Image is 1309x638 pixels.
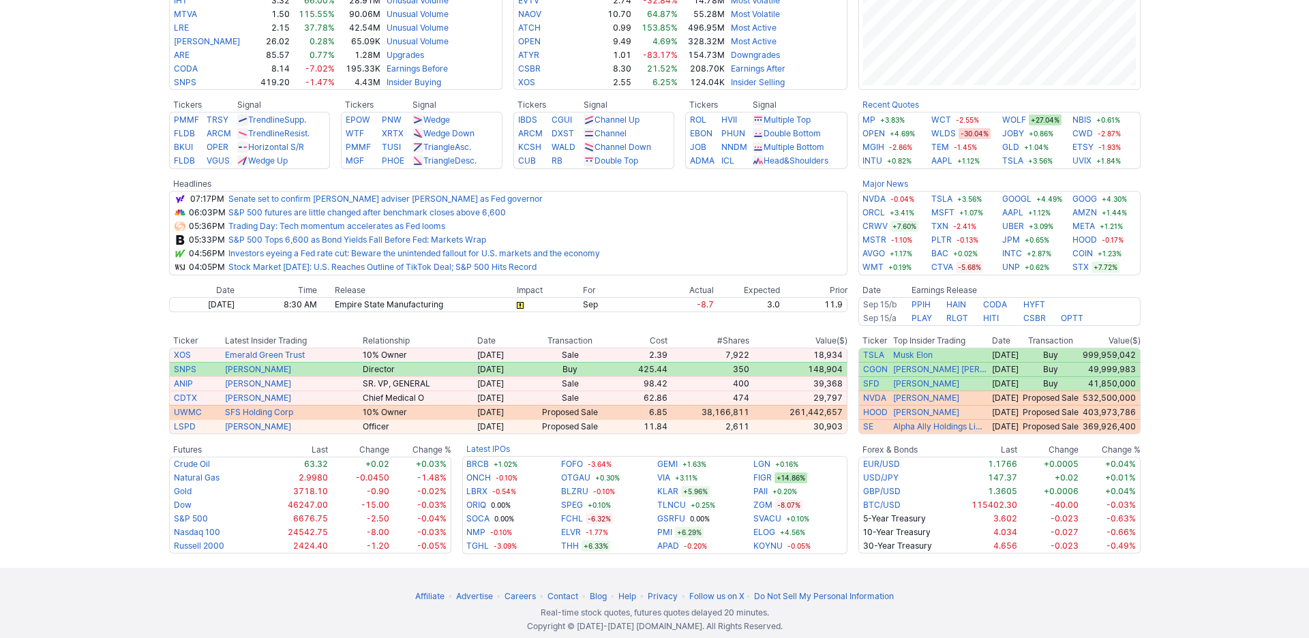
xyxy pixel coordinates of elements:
a: TriangleDesc. [423,155,477,166]
a: KOYNU [753,539,783,553]
a: Upgrades [387,50,424,60]
a: Latest IPOs [466,444,510,454]
a: GOOGL [1002,192,1032,206]
a: [PERSON_NAME] [225,421,291,431]
a: ARCM [207,128,231,138]
a: HAIN [946,299,966,309]
a: ATYR [518,50,539,60]
a: HITI [983,313,999,323]
a: CODA [174,63,198,74]
a: JPM [1002,233,1020,247]
td: 208.70K [678,62,725,76]
a: ROL [690,115,706,125]
a: Wedge [423,115,450,125]
span: -7.02% [305,63,335,74]
a: HVII [721,115,737,125]
a: AVGO [862,247,885,260]
a: [PERSON_NAME] [PERSON_NAME] [893,364,989,375]
a: Double Top [595,155,638,166]
a: FIGR [753,471,772,485]
a: ADMA [690,155,714,166]
a: Russell 2000 [174,541,224,551]
a: CTVA [931,260,953,274]
td: 1.28M [335,48,381,62]
a: STX [1072,260,1089,274]
a: INTC [1002,247,1022,260]
a: GLD [1002,140,1019,154]
a: MP [862,113,875,127]
a: Nasdaq 100 [174,527,220,537]
a: CODA [983,299,1007,309]
a: AAPL [1002,206,1023,219]
td: 328.32M [678,35,725,48]
a: UVIX [1072,154,1092,168]
a: Multiple Top [764,115,811,125]
a: KLAR [657,485,678,498]
span: Asc. [455,142,471,152]
span: +7.60% [890,221,918,232]
a: LBRX [466,485,487,498]
td: 9.49 [601,35,632,48]
a: LSPD [174,421,196,431]
td: 1.50 [254,7,291,21]
a: PNW [382,115,402,125]
a: Do Not Sell My Personal InformationDo Not Sell My Personal Information [754,591,894,601]
a: Emerald Green Trust [225,350,305,360]
td: 4.43M [335,76,381,90]
a: Privacy [648,591,678,601]
span: +0.82% [885,155,914,166]
a: TriangleAsc. [423,142,471,152]
a: LGN [753,457,770,471]
span: +3.83% [878,115,907,125]
td: 2.55 [601,76,632,90]
th: Tickers [685,98,752,112]
a: ORIQ [466,498,486,512]
a: OPER [207,142,228,152]
span: +3.09% [1027,221,1055,232]
a: FLDB [174,128,195,138]
a: Sep 15/b [863,299,897,309]
a: ZGM [753,498,772,512]
span: -2.86% [887,142,914,153]
a: IBDS [518,115,537,125]
a: SE [863,421,873,431]
a: ATCH [518,22,541,33]
a: PPIH [912,299,931,309]
td: 124.04K [678,76,725,90]
a: Senate set to confirm [PERSON_NAME] adviser [PERSON_NAME] as Fed governor [228,194,543,204]
a: Advertise [456,591,493,601]
a: Blog [590,591,607,601]
a: CSBR [518,63,541,74]
a: PAII [753,485,768,498]
a: XRTX [382,128,404,138]
a: PHOE [382,155,404,166]
a: TXN [931,219,948,233]
a: [PERSON_NAME] [225,364,291,374]
a: [PERSON_NAME] [893,407,959,418]
span: +1.84% [1094,155,1123,166]
a: Insider Selling [731,77,785,87]
th: Tickers [341,98,412,112]
th: Headlines [169,177,187,191]
a: BTC/USD [863,500,901,510]
a: THH [561,539,579,553]
a: Most Volatile [731,9,780,19]
a: PMMF [174,115,199,125]
a: S&P 500 [174,513,208,523]
a: Careers [505,591,536,601]
a: WALD [552,142,575,152]
td: 65.09K [335,35,381,48]
span: 153.85% [642,22,678,33]
a: TRSY [207,115,228,125]
th: Tickers [513,98,583,112]
a: FCHL [561,512,583,526]
th: Signal [752,98,847,112]
a: BKUI [174,142,193,152]
a: TLNCU [657,498,686,512]
a: SPEG [561,498,583,512]
span: +0.61% [1094,115,1122,125]
td: 85.57 [254,48,291,62]
a: HOOD [863,407,888,417]
a: ORCL [862,206,885,219]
